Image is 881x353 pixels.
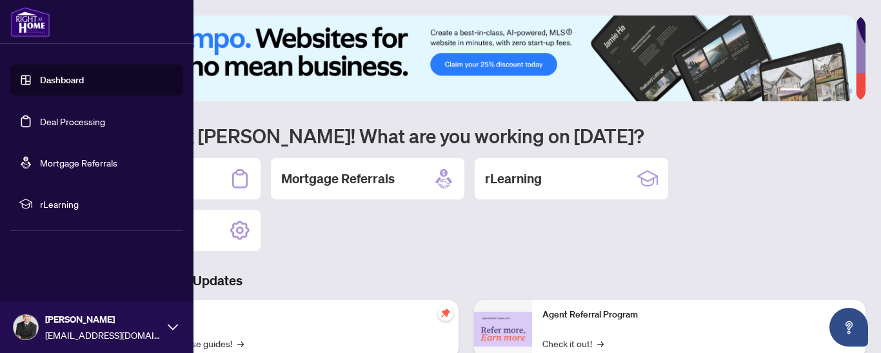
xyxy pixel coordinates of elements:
[827,88,832,94] button: 4
[829,308,868,347] button: Open asap
[67,123,866,148] h1: Welcome back [PERSON_NAME]! What are you working on [DATE]?
[10,6,50,37] img: logo
[281,170,395,188] h2: Mortgage Referrals
[837,88,842,94] button: 5
[40,157,117,168] a: Mortgage Referrals
[474,312,532,347] img: Agent Referral Program
[40,116,105,127] a: Deal Processing
[67,272,866,290] h3: Brokerage & Industry Updates
[40,197,174,211] span: rLearning
[40,74,84,86] a: Dashboard
[542,336,604,350] a: Check it out!→
[542,308,855,322] p: Agent Referral Program
[597,336,604,350] span: →
[438,305,453,321] span: pushpin
[780,88,801,94] button: 1
[817,88,822,94] button: 3
[45,312,161,327] span: [PERSON_NAME]
[237,336,244,350] span: →
[847,88,853,94] button: 6
[14,315,38,339] img: Profile Icon
[135,308,448,322] p: Self-Help
[45,328,161,342] span: [EMAIL_ADDRESS][DOMAIN_NAME]
[806,88,811,94] button: 2
[485,170,542,188] h2: rLearning
[67,15,856,101] img: Slide 0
